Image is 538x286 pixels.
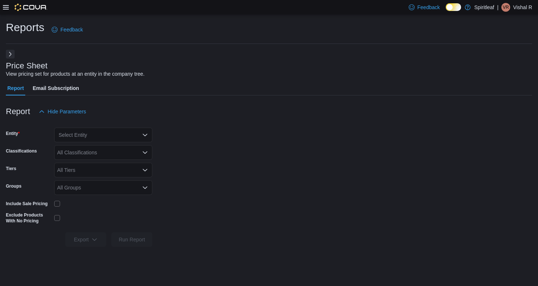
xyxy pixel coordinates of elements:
[49,22,86,37] a: Feedback
[503,3,509,12] span: VR
[6,70,145,78] div: View pricing set for products at an entity in the company tree.
[33,81,79,95] span: Email Subscription
[6,107,30,116] h3: Report
[6,212,51,224] label: Exclude Products With No Pricing
[6,50,15,59] button: Next
[497,3,498,12] p: |
[36,104,89,119] button: Hide Parameters
[6,20,44,35] h1: Reports
[6,183,22,189] label: Groups
[65,232,106,247] button: Export
[60,26,83,33] span: Feedback
[6,201,48,207] label: Include Sale Pricing
[6,131,20,136] label: Entity
[474,3,494,12] p: Spiritleaf
[501,3,510,12] div: Vishal R
[418,4,440,11] span: Feedback
[6,148,37,154] label: Classifications
[142,132,148,138] button: Open list of options
[70,232,102,247] span: Export
[6,166,16,172] label: Tiers
[142,150,148,155] button: Open list of options
[446,3,461,11] input: Dark Mode
[6,61,48,70] h3: Price Sheet
[7,81,24,95] span: Report
[15,4,47,11] img: Cova
[513,3,532,12] p: Vishal R
[142,185,148,191] button: Open list of options
[48,108,86,115] span: Hide Parameters
[119,236,145,243] span: Run Report
[142,167,148,173] button: Open list of options
[111,232,152,247] button: Run Report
